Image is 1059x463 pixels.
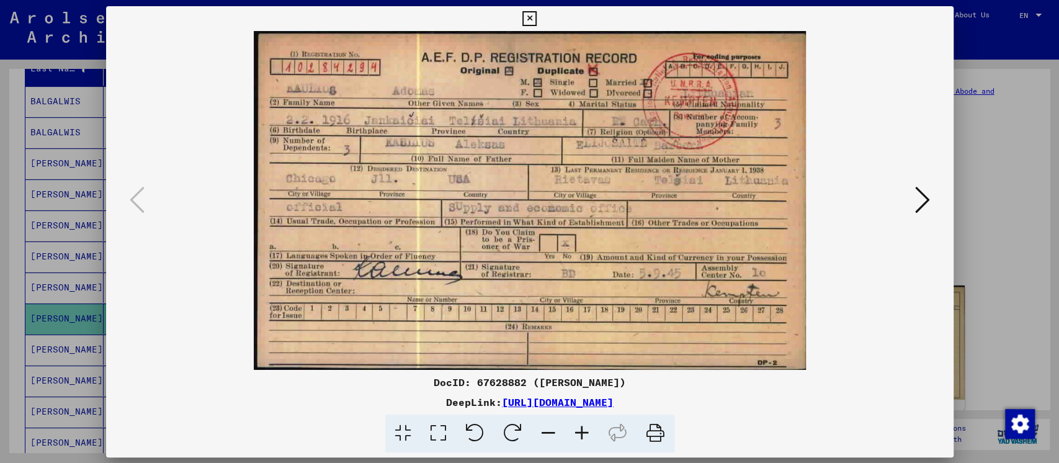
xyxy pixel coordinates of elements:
div: Change consent [1004,408,1034,438]
img: Change consent [1005,409,1035,439]
div: DocID: 67628882 ([PERSON_NAME]) [106,375,954,390]
a: [URL][DOMAIN_NAME] [502,396,614,408]
div: DeepLink: [106,395,954,410]
img: 001.jpg [148,31,911,370]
